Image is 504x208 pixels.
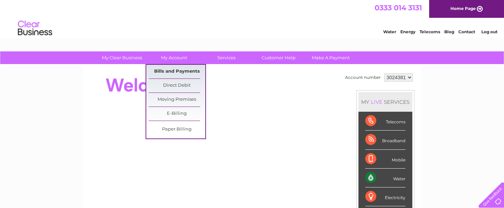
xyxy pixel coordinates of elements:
[444,29,454,34] a: Blog
[400,29,415,34] a: Energy
[365,187,405,206] div: Electricity
[146,51,203,64] a: My Account
[250,51,307,64] a: Customer Help
[149,93,205,107] a: Moving Premises
[420,29,440,34] a: Telecoms
[198,51,255,64] a: Services
[365,169,405,187] div: Water
[149,107,205,121] a: E-Billing
[383,29,396,34] a: Water
[458,29,475,34] a: Contact
[18,18,53,39] img: logo.png
[358,92,412,112] div: MY SERVICES
[90,4,415,33] div: Clear Business is a trading name of Verastar Limited (registered in [GEOGRAPHIC_DATA] No. 3667643...
[94,51,150,64] a: My Clear Business
[149,123,205,136] a: Paper Billing
[343,72,382,83] td: Account number
[365,131,405,149] div: Broadband
[375,3,422,12] a: 0333 014 3131
[149,79,205,93] a: Direct Debit
[302,51,359,64] a: Make A Payment
[365,112,405,131] div: Telecoms
[365,150,405,169] div: Mobile
[149,65,205,78] a: Bills and Payments
[481,29,497,34] a: Log out
[369,99,384,105] div: LIVE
